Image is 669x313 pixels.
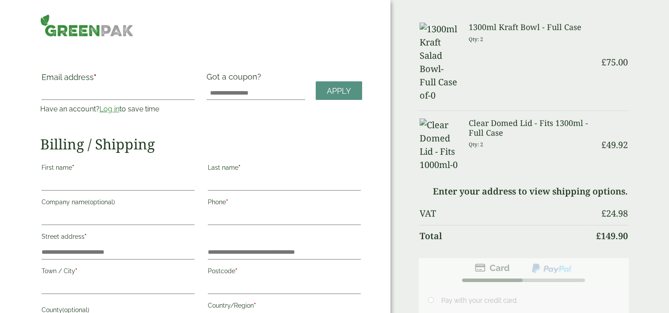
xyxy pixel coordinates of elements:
span: (optional) [88,198,115,206]
label: Email address [42,73,195,86]
abbr: required [94,73,96,82]
p: Have an account? to save time [40,104,196,115]
h2: Billing / Shipping [40,136,362,153]
label: Company name [42,196,195,211]
a: Apply [316,81,362,100]
abbr: required [75,267,77,275]
abbr: required [238,164,241,171]
label: Postcode [208,265,361,280]
label: Last name [208,161,361,176]
span: Apply [327,86,351,96]
label: Street address [42,230,195,245]
label: Got a coupon? [206,72,265,86]
label: Town / City [42,265,195,280]
label: First name [42,161,195,176]
img: GreenPak Supplies [40,14,134,37]
abbr: required [254,302,256,309]
a: Log in [99,105,119,113]
abbr: required [235,267,237,275]
abbr: required [72,164,74,171]
abbr: required [84,233,87,240]
label: Phone [208,196,361,211]
abbr: required [226,198,228,206]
